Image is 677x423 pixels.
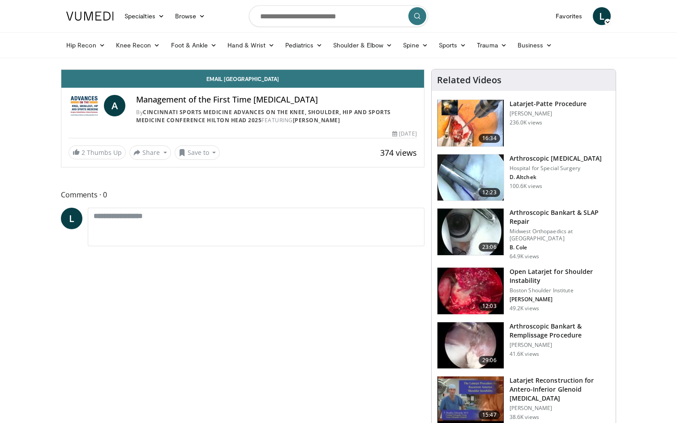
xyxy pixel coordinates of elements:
a: A [104,95,125,116]
img: cole_0_3.png.150x105_q85_crop-smart_upscale.jpg [437,209,504,255]
span: 12:03 [479,302,500,311]
img: 944938_3.png.150x105_q85_crop-smart_upscale.jpg [437,268,504,314]
a: Cincinnati Sports Medicine Advances on the Knee, Shoulder, Hip and Sports Medicine Conference Hil... [136,108,391,124]
a: Trauma [471,36,512,54]
p: Boston Shoulder Institute [510,287,610,294]
p: [PERSON_NAME] [510,405,610,412]
a: Specialties [119,7,170,25]
img: 38708_0000_3.png.150x105_q85_crop-smart_upscale.jpg [437,376,504,423]
a: 23:06 Arthroscopic Bankart & SLAP Repair Midwest Orthopaedics at [GEOGRAPHIC_DATA] B. Cole 64.9K ... [437,208,610,260]
p: 49.2K views [510,305,539,312]
a: L [593,7,611,25]
a: 16:34 Latarjet-Patte Procedure [PERSON_NAME] 236.0K views [437,99,610,147]
a: 29:06 Arthroscopic Bankart & Remplissage Procedure [PERSON_NAME] 41.6K views [437,322,610,369]
img: 10039_3.png.150x105_q85_crop-smart_upscale.jpg [437,154,504,201]
a: Pediatrics [280,36,328,54]
span: 16:34 [479,134,500,143]
a: Favorites [550,7,587,25]
a: Knee Recon [111,36,166,54]
p: Hospital for Special Surgery [510,165,602,172]
span: 15:47 [479,410,500,419]
div: [DATE] [392,130,416,138]
img: 617583_3.png.150x105_q85_crop-smart_upscale.jpg [437,100,504,146]
img: VuMedi Logo [66,12,114,21]
p: Midwest Orthopaedics at [GEOGRAPHIC_DATA] [510,228,610,242]
p: [PERSON_NAME] [510,110,587,117]
a: Hand & Wrist [222,36,280,54]
p: B. Cole [510,244,610,251]
button: Share [129,145,171,160]
a: Browse [170,7,211,25]
h3: Latarjet Reconstruction for Antero-Inferior Glenoid [MEDICAL_DATA] [510,376,610,403]
h4: Related Videos [437,75,501,85]
p: 38.6K views [510,414,539,421]
img: Cincinnati Sports Medicine Advances on the Knee, Shoulder, Hip and Sports Medicine Conference Hil... [69,95,100,116]
div: By FEATURING [136,108,417,124]
a: Email [GEOGRAPHIC_DATA] [61,70,424,88]
h3: Arthroscopic Bankart & Remplissage Procedure [510,322,610,340]
a: 12:23 Arthroscopic [MEDICAL_DATA] Hospital for Special Surgery D. Altchek 100.6K views [437,154,610,201]
h3: Arthroscopic Bankart & SLAP Repair [510,208,610,226]
p: 236.0K views [510,119,542,126]
button: Save to [175,145,220,160]
video-js: Video Player [61,69,424,70]
h3: Latarjet-Patte Procedure [510,99,587,108]
span: 12:23 [479,188,500,197]
a: 12:03 Open Latarjet for Shoulder Instability Boston Shoulder Institute [PERSON_NAME] 49.2K views [437,267,610,315]
a: Foot & Ankle [166,36,223,54]
a: Business [512,36,558,54]
span: Comments 0 [61,189,424,201]
h3: Arthroscopic [MEDICAL_DATA] [510,154,602,163]
a: L [61,208,82,229]
span: 374 views [380,147,417,158]
a: [PERSON_NAME] [293,116,340,124]
h3: Open Latarjet for Shoulder Instability [510,267,610,285]
a: Shoulder & Elbow [328,36,398,54]
a: Hip Recon [61,36,111,54]
a: 2 Thumbs Up [69,145,126,159]
span: 29:06 [479,356,500,365]
p: [PERSON_NAME] [510,296,610,303]
span: 23:06 [479,243,500,252]
p: 100.6K views [510,183,542,190]
h4: Management of the First Time [MEDICAL_DATA] [136,95,417,105]
a: Sports [433,36,472,54]
img: wolf_3.png.150x105_q85_crop-smart_upscale.jpg [437,322,504,369]
p: D. Altchek [510,174,602,181]
a: Spine [398,36,433,54]
p: 41.6K views [510,350,539,358]
p: [PERSON_NAME] [510,342,610,349]
p: 64.9K views [510,253,539,260]
input: Search topics, interventions [249,5,428,27]
span: 2 [81,148,85,157]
